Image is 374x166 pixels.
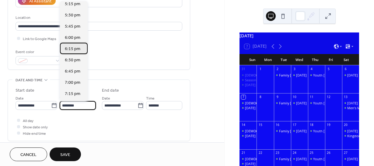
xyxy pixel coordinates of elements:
div: Sunday Worship Service [239,134,257,138]
div: Family Bible Study [274,73,291,77]
div: Thu [307,54,323,66]
div: Men's Ministry Fish Fry [342,106,359,110]
div: Location [16,15,181,21]
button: Save [50,147,81,161]
div: [DATE] Morning [DEMOGRAPHIC_DATA] Study [296,101,368,105]
div: [DEMOGRAPHIC_DATA] School [245,157,293,161]
span: Time [60,95,68,102]
div: 27 [344,151,348,155]
div: [DATE] Morning [DEMOGRAPHIC_DATA] Study [296,73,368,77]
div: 19 [327,123,331,127]
div: Start date [16,87,34,94]
div: 20 [344,123,348,127]
span: 5:30 pm [65,12,80,19]
div: Church School [239,101,257,105]
span: 6:45 pm [65,68,80,75]
span: 5:45 pm [65,23,80,30]
div: Family Bible Study [274,101,291,105]
div: Church School [239,73,257,77]
span: 6:30 pm [65,57,80,63]
div: [DATE] Morning [DEMOGRAPHIC_DATA] Study [296,129,368,133]
span: Hide end time [23,130,46,137]
span: Date [102,95,110,102]
div: 11 [309,95,314,99]
div: Youth [DEMOGRAPHIC_DATA] Study [313,157,370,161]
span: All day [23,118,33,124]
div: Fri [323,54,339,66]
div: 3 [292,67,297,71]
div: 5 [327,67,331,71]
div: Wednesday Morning Bible Study [291,73,308,77]
div: Family [DEMOGRAPHIC_DATA] Study [279,73,336,77]
div: End date [102,87,119,94]
div: Wednesday Morning Bible Study [291,157,308,161]
span: 6:00 pm [65,35,80,41]
div: Youth Bible Study [308,101,325,105]
div: [DATE] Worship Service [245,134,281,138]
div: 13 [344,95,348,99]
div: 31 [241,67,246,71]
div: Tue [276,54,292,66]
div: Family [DEMOGRAPHIC_DATA] Study [279,129,336,133]
div: [DATE] Worship Service [245,106,281,110]
div: Family Bible Study [274,129,291,133]
div: 17 [292,123,297,127]
div: Saturday Morning Bible Study [342,73,359,77]
div: 6 [344,67,348,71]
div: Family [DEMOGRAPHIC_DATA] Study [279,157,336,161]
span: Time [146,95,155,102]
div: Sun [244,54,260,66]
span: 6:15 pm [65,46,80,52]
div: Youth [DEMOGRAPHIC_DATA] Study [313,129,370,133]
div: [DEMOGRAPHIC_DATA] School [245,101,293,105]
div: 16 [275,123,280,127]
div: [DATE] [239,32,359,39]
div: 7 [241,95,246,99]
div: 10 [292,95,297,99]
div: Sat [338,54,354,66]
div: Kingdom Women - Daugthrs of The King Panel + Mixer [342,134,359,138]
div: Mon [260,54,276,66]
span: Save [60,152,70,158]
div: 2 [275,67,280,71]
div: Youth [DEMOGRAPHIC_DATA] Study [313,73,370,77]
span: Date and time [16,77,43,83]
div: Family Bible Study [274,157,291,161]
div: Saturday Morning Bible Study [342,101,359,105]
div: Church School [239,129,257,133]
div: 9 [275,95,280,99]
div: Sunday Worship Service [239,83,257,87]
div: 12 [327,95,331,99]
div: [DEMOGRAPHIC_DATA] School [245,73,293,77]
div: Season Saints Appreciation Day [239,78,257,82]
div: Sunday Worship Service [239,161,257,166]
div: Youth Bible Study [308,73,325,77]
div: [DATE] Morning [DEMOGRAPHIC_DATA] Study [296,157,368,161]
div: Sunday Worship Service [239,106,257,110]
div: 26 [327,151,331,155]
div: Church School [239,157,257,161]
span: 7:00 pm [65,80,80,86]
div: 24 [292,151,297,155]
span: Show date only [23,124,48,130]
div: [DATE] Worship Service [245,83,281,87]
div: 18 [309,123,314,127]
span: Link to Google Maps [23,36,56,42]
div: 4 [309,67,314,71]
div: 25 [309,151,314,155]
div: Youth [DEMOGRAPHIC_DATA] Study [313,101,370,105]
span: 7:15 pm [65,91,80,97]
div: 21 [241,151,246,155]
div: Youth Bible Study [308,157,325,161]
div: Season Saints Appreciation Day [245,78,294,82]
div: Event color [16,49,61,55]
div: [DATE] Worship Service [245,161,281,166]
span: Date [16,95,24,102]
button: Cancel [10,147,47,161]
div: Wednesday Morning Bible Study [291,101,308,105]
div: 14 [241,123,246,127]
div: Family [DEMOGRAPHIC_DATA] Study [279,101,336,105]
div: [DEMOGRAPHIC_DATA] School [245,129,293,133]
span: 5:15 pm [65,1,80,7]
